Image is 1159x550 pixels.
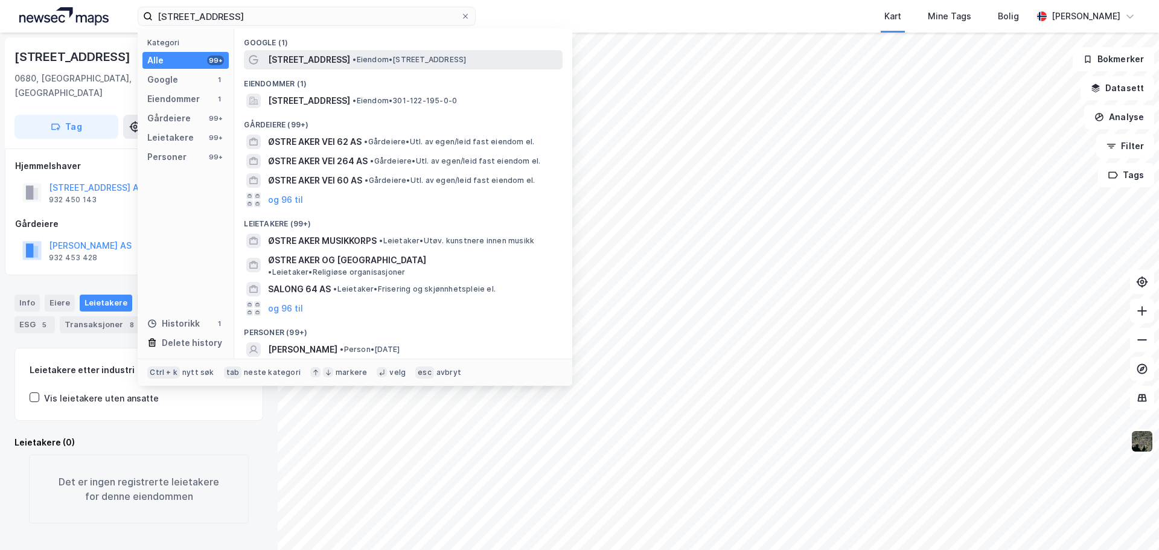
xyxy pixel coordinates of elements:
span: Eiendom • 301-122-195-0-0 [353,96,457,106]
span: Leietaker • Religiøse organisasjoner [268,267,405,277]
div: 99+ [207,133,224,142]
div: Datasett [137,295,197,312]
div: velg [389,368,406,377]
div: Bolig [998,9,1019,24]
div: Personer [147,150,187,164]
div: 0680, [GEOGRAPHIC_DATA], [GEOGRAPHIC_DATA] [14,71,167,100]
div: Ctrl + k [147,366,180,379]
span: • [365,176,368,185]
span: • [333,284,337,293]
span: Person • [DATE] [340,345,400,354]
span: ØSTRE AKER MUSIKKORPS [268,234,377,248]
button: Tags [1098,163,1154,187]
div: markere [336,368,367,377]
div: Eiendommer [147,92,200,106]
div: Leietakere (99+) [234,209,572,231]
span: Leietaker • Utøv. kunstnere innen musikk [379,236,534,246]
div: Eiendommer (1) [234,69,572,91]
span: ØSTRE AKER OG [GEOGRAPHIC_DATA] [268,253,426,267]
div: Info [14,295,40,312]
div: Personer (99+) [234,318,572,340]
span: • [268,267,272,277]
div: Delete history [162,336,222,350]
div: 1 [214,75,224,85]
span: [PERSON_NAME] [268,342,337,357]
span: Gårdeiere • Utl. av egen/leid fast eiendom el. [365,176,535,185]
div: Det er ingen registrerte leietakere for denne eiendommen [29,455,249,523]
span: ØSTRE AKER VEI 62 AS [268,135,362,149]
img: 9k= [1131,430,1154,453]
span: [STREET_ADDRESS] [268,94,350,108]
div: avbryt [436,368,461,377]
div: neste kategori [244,368,301,377]
button: Bokmerker [1073,47,1154,71]
span: • [353,96,356,105]
div: 99+ [207,152,224,162]
button: Filter [1096,134,1154,158]
span: • [353,55,356,64]
div: [STREET_ADDRESS] [14,47,133,66]
span: • [364,137,368,146]
span: [STREET_ADDRESS] [268,53,350,67]
div: Alle [147,53,164,68]
div: 8 [126,319,138,331]
span: ØSTRE AKER VEI 264 AS [268,154,368,168]
div: 932 450 143 [49,195,97,205]
div: 99+ [207,56,224,65]
div: Mine Tags [928,9,971,24]
input: Søk på adresse, matrikkel, gårdeiere, leietakere eller personer [153,7,461,25]
div: Gårdeiere (99+) [234,110,572,132]
div: Leietakere etter industri [30,363,248,377]
div: [PERSON_NAME] [1052,9,1120,24]
span: Leietaker • Frisering og skjønnhetspleie el. [333,284,496,294]
div: nytt søk [182,368,214,377]
div: 99+ [207,114,224,123]
div: Google (1) [234,28,572,50]
div: esc [415,366,434,379]
div: Gårdeiere [147,111,191,126]
button: og 96 til [268,301,303,316]
div: Kontrollprogram for chat [1099,492,1159,550]
span: • [340,345,343,354]
div: Hjemmelshaver [15,159,263,173]
iframe: Chat Widget [1099,492,1159,550]
span: ØSTRE AKER VEI 60 AS [268,173,362,188]
div: Eiere [45,295,75,312]
div: 932 453 428 [49,253,97,263]
span: Gårdeiere • Utl. av egen/leid fast eiendom el. [370,156,540,166]
div: Leietakere (0) [14,435,263,450]
div: 5 [38,319,50,331]
div: Leietakere [80,295,132,312]
div: Gårdeiere [15,217,263,231]
button: Tag [14,115,118,139]
div: tab [224,366,242,379]
button: og 96 til [268,193,303,207]
span: • [379,236,383,245]
div: 1 [214,319,224,328]
span: SALONG 64 AS [268,282,331,296]
div: Kart [884,9,901,24]
div: Historikk [147,316,200,331]
div: Vis leietakere uten ansatte [44,391,159,406]
div: Transaksjoner [60,316,142,333]
span: Eiendom • [STREET_ADDRESS] [353,55,466,65]
div: 1 [214,94,224,104]
img: logo.a4113a55bc3d86da70a041830d287a7e.svg [19,7,109,25]
div: Leietakere [147,130,194,145]
button: Analyse [1084,105,1154,129]
span: • [370,156,374,165]
div: Google [147,72,178,87]
div: ESG [14,316,55,333]
div: Kategori [147,38,229,47]
button: Datasett [1081,76,1154,100]
span: Gårdeiere • Utl. av egen/leid fast eiendom el. [364,137,534,147]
